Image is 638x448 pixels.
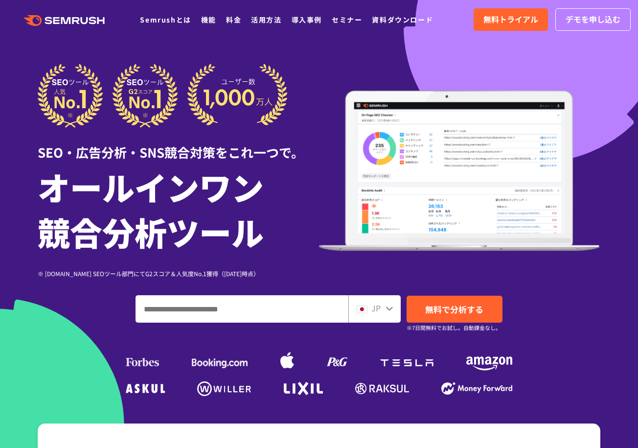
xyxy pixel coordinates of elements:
a: 無料で分析する [407,296,502,323]
span: JP [371,302,381,314]
a: セミナー [332,15,362,24]
a: デモを申し込む [555,8,631,31]
small: ※7日間無料でお試し。自動課金なし。 [407,323,501,332]
span: 無料で分析する [425,303,483,315]
a: Semrushとは [140,15,191,24]
a: 資料ダウンロード [372,15,433,24]
h1: オールインワン 競合分析ツール [38,164,319,254]
a: 機能 [201,15,216,24]
span: 無料トライアル [483,13,538,26]
input: ドメイン、キーワードまたはURLを入力してください [136,296,348,322]
a: 活用方法 [251,15,281,24]
a: 導入事例 [292,15,322,24]
span: デモを申し込む [566,13,620,26]
a: 無料トライアル [474,8,548,31]
a: 料金 [226,15,241,24]
div: SEO・広告分析・SNS競合対策をこれ一つで。 [38,128,319,162]
div: ※ [DOMAIN_NAME] SEOツール部門にてG2スコア＆人気度No.1獲得（[DATE]時点） [38,269,319,278]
